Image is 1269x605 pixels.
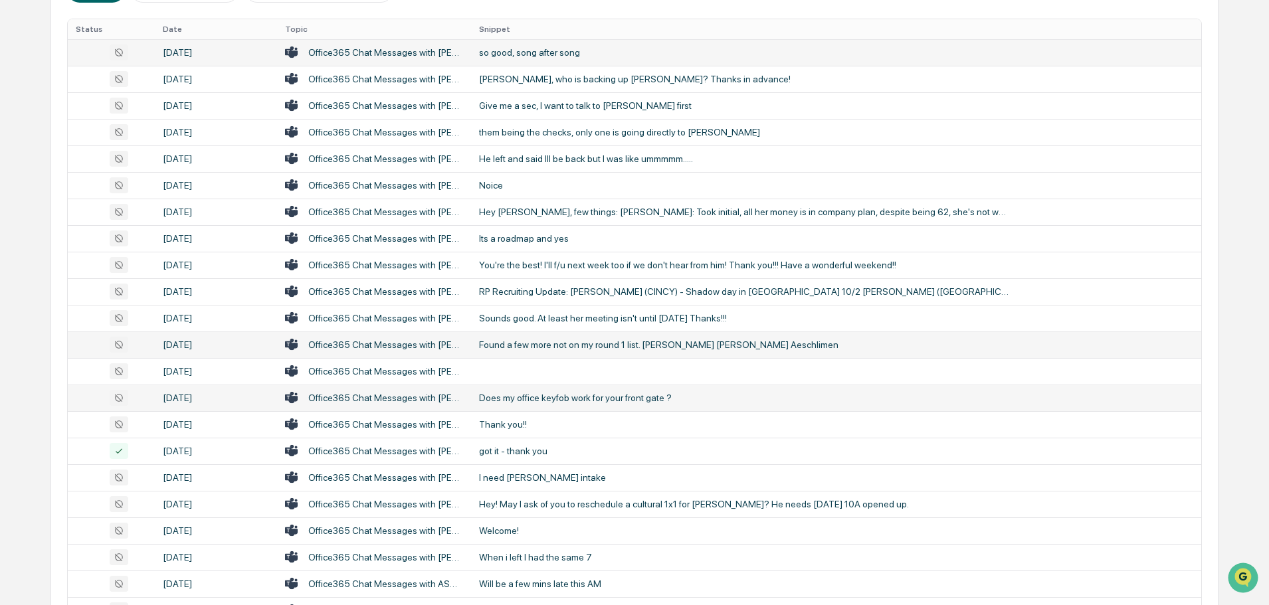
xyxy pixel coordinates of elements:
[479,578,1011,589] div: Will be a few mins late this AM
[1226,561,1262,597] iframe: Open customer support
[308,207,463,217] div: Office365 Chat Messages with [PERSON_NAME], [PERSON_NAME] on [DATE]
[479,286,1011,297] div: RP Recruiting Update: [PERSON_NAME] (CINCY) - Shadow day in [GEOGRAPHIC_DATA] 10/2 [PERSON_NAME] ...
[479,313,1011,323] div: Sounds good. At least her meeting isn't until [DATE] Thanks!!!
[308,419,463,430] div: Office365 Chat Messages with [PERSON_NAME], [PERSON_NAME], [PERSON_NAME], [PERSON_NAME], [PERSON_...
[479,446,1011,456] div: got it - thank you
[479,260,1011,270] div: You're the best! I'll f/u next week too if we don't hear from him! Thank you!!! Have a wonderful ...
[163,392,269,403] div: [DATE]
[308,180,463,191] div: Office365 Chat Messages with [PERSON_NAME], [PERSON_NAME] on [DATE]
[479,153,1011,164] div: He left and said Ill be back but I was like ummmmm.....
[479,180,1011,191] div: Noice
[163,339,269,350] div: [DATE]
[163,499,269,509] div: [DATE]
[308,339,463,350] div: Office365 Chat Messages with [PERSON_NAME], [PERSON_NAME] [PERSON_NAME] on [DATE]
[13,102,37,126] img: 1746055101610-c473b297-6a78-478c-a979-82029cc54cd1
[479,47,1011,58] div: so good, song after song
[27,193,84,206] span: Data Lookup
[479,233,1011,244] div: Its a roadmap and yes
[163,552,269,562] div: [DATE]
[308,552,463,562] div: Office365 Chat Messages with [PERSON_NAME], [PERSON_NAME] on [DATE]
[163,153,269,164] div: [DATE]
[13,194,24,205] div: 🔎
[163,180,269,191] div: [DATE]
[163,446,269,456] div: [DATE]
[163,472,269,483] div: [DATE]
[479,499,1011,509] div: Hey! May I ask of you to reschedule a cultural 1x1 for [PERSON_NAME]? He needs [DATE] 10A opened up.
[308,446,463,456] div: Office365 Chat Messages with [PERSON_NAME], [PERSON_NAME] on [DATE]
[479,472,1011,483] div: I need [PERSON_NAME] intake
[163,100,269,111] div: [DATE]
[308,366,463,377] div: Office365 Chat Messages with [PERSON_NAME], [PERSON_NAME], [GEOGRAPHIC_DATA][PERSON_NAME] on [DATE]
[479,100,1011,111] div: Give me a sec, I want to talk to [PERSON_NAME] first
[13,169,24,179] div: 🖐️
[308,47,463,58] div: Office365 Chat Messages with [PERSON_NAME], [PERSON_NAME] on [DATE]
[277,19,471,39] th: Topic
[308,286,463,297] div: Office365 Chat Messages with [PERSON_NAME], [PERSON_NAME], [PERSON_NAME] on [DATE]
[479,339,1011,350] div: Found a few more not on my round 1 list. [PERSON_NAME] [PERSON_NAME] Aeschlimen
[479,392,1011,403] div: Does my office keyfob work for your front gate ?
[45,115,168,126] div: We're available if you need us!
[163,47,269,58] div: [DATE]
[110,167,165,181] span: Attestations
[91,162,170,186] a: 🗄️Attestations
[308,313,463,323] div: Office365 Chat Messages with [PERSON_NAME], [PERSON_NAME], [PERSON_NAME] on [DATE]
[155,19,277,39] th: Date
[308,578,463,589] div: Office365 Chat Messages with ASGR Meetings, [PERSON_NAME], [PERSON_NAME], [PERSON_NAME], [PERSON_...
[308,153,463,164] div: Office365 Chat Messages with [PERSON_NAME], [PERSON_NAME] [PERSON_NAME] on [DATE]
[163,260,269,270] div: [DATE]
[479,74,1011,84] div: [PERSON_NAME], who is backing up [PERSON_NAME]? Thanks in advance!
[96,169,107,179] div: 🗄️
[308,74,463,84] div: Office365 Chat Messages with [PERSON_NAME], [PERSON_NAME] on [DATE]
[163,74,269,84] div: [DATE]
[308,499,463,509] div: Office365 Chat Messages with [PERSON_NAME], [PERSON_NAME] on [DATE]
[163,366,269,377] div: [DATE]
[163,207,269,217] div: [DATE]
[8,162,91,186] a: 🖐️Preclearance
[45,102,218,115] div: Start new chat
[308,525,463,536] div: Office365 Chat Messages with [PERSON_NAME], [PERSON_NAME] on [DATE]
[27,167,86,181] span: Preclearance
[471,19,1201,39] th: Snippet
[163,578,269,589] div: [DATE]
[163,525,269,536] div: [DATE]
[163,419,269,430] div: [DATE]
[226,106,242,122] button: Start new chat
[308,260,463,270] div: Office365 Chat Messages with [PERSON_NAME], [PERSON_NAME], [PERSON_NAME], [PERSON_NAME], [PERSON_...
[479,127,1011,137] div: them being the checks, only one is going directly to [PERSON_NAME]
[479,552,1011,562] div: When i left I had the same 7
[479,419,1011,430] div: Thank you!!
[308,233,463,244] div: Office365 Chat Messages with [PERSON_NAME], [PERSON_NAME] on [DATE]
[163,313,269,323] div: [DATE]
[479,525,1011,536] div: Welcome!
[479,207,1011,217] div: Hey [PERSON_NAME], few things: [PERSON_NAME]: Took initial, all her money is in company plan, des...
[132,225,161,235] span: Pylon
[13,28,242,49] p: How can we help?
[308,100,463,111] div: Office365 Chat Messages with [PERSON_NAME], [PERSON_NAME] on [DATE]
[308,127,463,137] div: Office365 Chat Messages with [PERSON_NAME], [PERSON_NAME] on [DATE]
[163,127,269,137] div: [DATE]
[308,472,463,483] div: Office365 Chat Messages with [PERSON_NAME], [PERSON_NAME] on [DATE]
[163,233,269,244] div: [DATE]
[308,392,463,403] div: Office365 Chat Messages with [PERSON_NAME], [PERSON_NAME] on [DATE]
[163,286,269,297] div: [DATE]
[94,224,161,235] a: Powered byPylon
[68,19,154,39] th: Status
[8,187,89,211] a: 🔎Data Lookup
